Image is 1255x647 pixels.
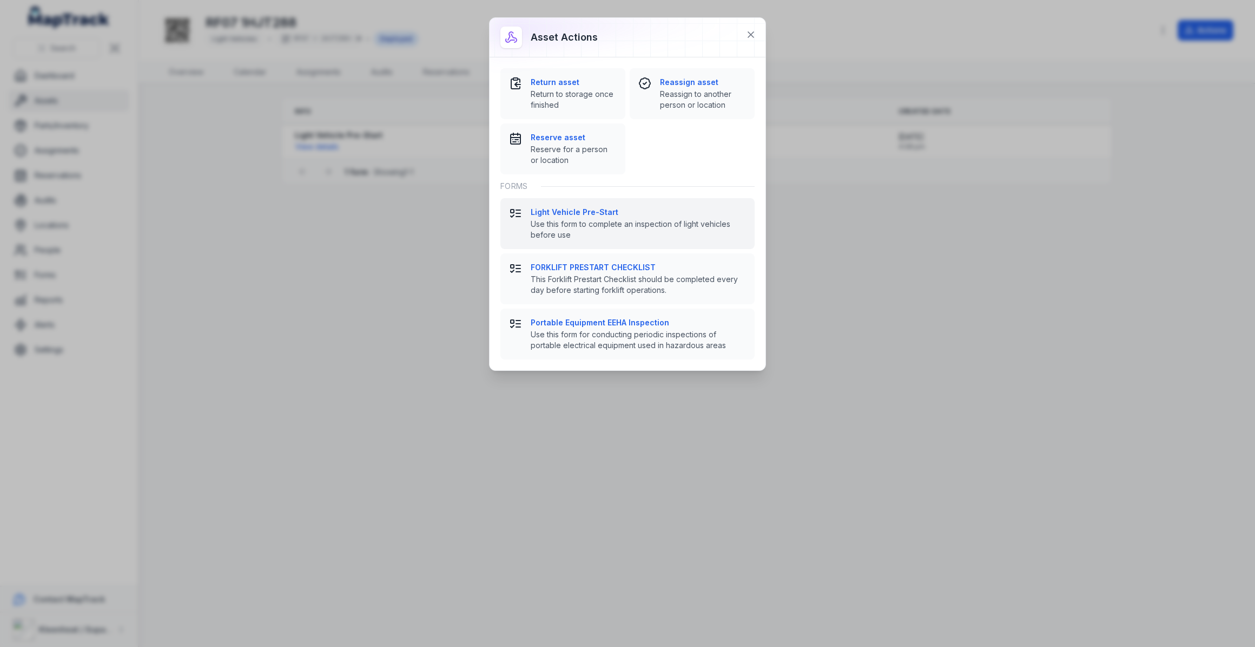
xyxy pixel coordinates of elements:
span: Return to storage once finished [531,89,617,110]
button: Return assetReturn to storage once finished [500,68,625,119]
span: Use this form for conducting periodic inspections of portable electrical equipment used in hazard... [531,329,746,351]
strong: Reserve asset [531,132,617,143]
button: Reassign assetReassign to another person or location [630,68,755,119]
strong: Portable Equipment EEHA Inspection [531,317,746,328]
button: Light Vehicle Pre-StartUse this form to complete an inspection of light vehicles before use [500,198,755,249]
span: Use this form to complete an inspection of light vehicles before use [531,219,746,240]
span: Reassign to another person or location [660,89,746,110]
button: Reserve assetReserve for a person or location [500,123,625,174]
strong: Reassign asset [660,77,746,88]
h3: Asset actions [531,30,598,45]
button: FORKLIFT PRESTART CHECKLISTThis Forklift Prestart Checklist should be completed every day before ... [500,253,755,304]
strong: Return asset [531,77,617,88]
strong: Light Vehicle Pre-Start [531,207,746,218]
button: Portable Equipment EEHA InspectionUse this form for conducting periodic inspections of portable e... [500,309,755,360]
span: This Forklift Prestart Checklist should be completed every day before starting forklift operations. [531,274,746,296]
strong: FORKLIFT PRESTART CHECKLIST [531,262,746,273]
div: Forms [500,174,755,198]
span: Reserve for a person or location [531,144,617,166]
